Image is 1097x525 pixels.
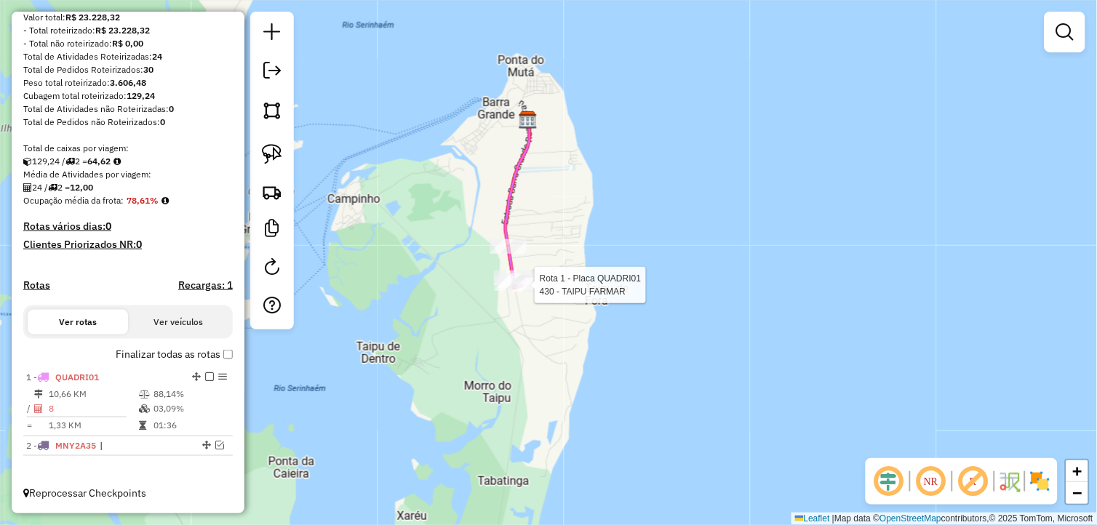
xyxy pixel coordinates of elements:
[34,404,43,413] i: Total de Atividades
[23,168,233,181] div: Média de Atividades por viagem:
[23,103,233,116] div: Total de Atividades não Roteirizadas:
[23,155,233,168] div: 129,24 / 2 =
[258,252,287,285] a: Reroteirizar Sessão
[48,183,57,192] i: Total de rotas
[23,181,233,194] div: 24 / 2 =
[55,372,99,382] span: QUADRI01
[28,310,128,334] button: Ver rotas
[169,103,174,114] strong: 0
[23,239,233,251] h4: Clientes Priorizados NR:
[215,441,224,449] em: Visualizar rota
[23,76,233,89] div: Peso total roteirizado:
[262,144,282,164] img: Selecionar atividades - laço
[48,401,138,416] td: 8
[791,513,1097,525] div: Map data © contributors,© 2025 TomTom, Microsoft
[23,183,32,192] i: Total de Atividades
[105,220,111,233] strong: 0
[956,464,991,499] span: Exibir rótulo
[152,51,162,62] strong: 24
[23,487,146,500] span: Reprocessar Checkpoints
[153,387,226,401] td: 88,14%
[26,418,33,433] td: =
[23,142,233,155] div: Total de caixas por viagem:
[795,513,830,524] a: Leaflet
[48,418,138,433] td: 1,33 KM
[519,111,538,129] img: Litoral MARAU
[70,182,93,193] strong: 12,00
[832,513,834,524] span: |
[143,64,153,75] strong: 30
[914,464,949,499] span: Ocultar NR
[26,440,96,451] span: 2 -
[262,100,282,121] img: Selecionar atividades - polígono
[161,196,169,205] em: Média calculada utilizando a maior ocupação (%Peso ou %Cubagem) de cada rota da sessão. Rotas cro...
[262,182,282,202] img: Criar rota
[26,401,33,416] td: /
[202,441,211,449] em: Alterar sequência das rotas
[1029,470,1052,493] img: Exibir/Ocultar setores
[23,63,233,76] div: Total de Pedidos Roteirizados:
[127,195,159,206] strong: 78,61%
[110,77,146,88] strong: 3.606,48
[48,387,138,401] td: 10,66 KM
[87,156,111,167] strong: 64,62
[205,372,214,381] em: Finalizar rota
[95,25,150,36] strong: R$ 23.228,32
[23,116,233,129] div: Total de Pedidos não Roteirizados:
[178,279,233,292] h4: Recargas: 1
[113,157,121,166] i: Meta Caixas/viagem: 1,00 Diferença: 63,62
[192,372,201,381] em: Alterar sequência das rotas
[880,513,942,524] a: OpenStreetMap
[23,11,233,24] div: Valor total:
[1066,482,1088,504] a: Zoom out
[23,195,124,206] span: Ocupação média da frota:
[998,470,1021,493] img: Fluxo de ruas
[1066,460,1088,482] a: Zoom in
[139,421,146,430] i: Tempo total em rota
[34,390,43,398] i: Distância Total
[26,372,99,382] span: 1 -
[871,464,906,499] span: Ocultar deslocamento
[23,279,50,292] a: Rotas
[258,17,287,50] a: Nova sessão e pesquisa
[136,238,142,251] strong: 0
[160,116,165,127] strong: 0
[100,439,167,452] span: |
[223,350,233,359] input: Finalizar todas as rotas
[23,50,233,63] div: Total de Atividades Roteirizadas:
[153,401,226,416] td: 03,09%
[139,404,150,413] i: % de utilização da cubagem
[23,24,233,37] div: - Total roteirizado:
[128,310,228,334] button: Ver veículos
[256,176,288,208] a: Criar rota
[1073,462,1082,480] span: +
[127,90,155,101] strong: 129,24
[153,418,226,433] td: 01:36
[23,157,32,166] i: Cubagem total roteirizado
[1050,17,1080,47] a: Exibir filtros
[65,157,75,166] i: Total de rotas
[116,347,233,362] label: Finalizar todas as rotas
[218,372,227,381] em: Opções
[1073,484,1082,502] span: −
[139,390,150,398] i: % de utilização do peso
[23,220,233,233] h4: Rotas vários dias:
[23,37,233,50] div: - Total não roteirizado:
[55,440,96,451] span: MNY2A35
[23,89,233,103] div: Cubagem total roteirizado:
[258,56,287,89] a: Exportar sessão
[258,214,287,247] a: Criar modelo
[112,38,143,49] strong: R$ 0,00
[65,12,120,23] strong: R$ 23.228,32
